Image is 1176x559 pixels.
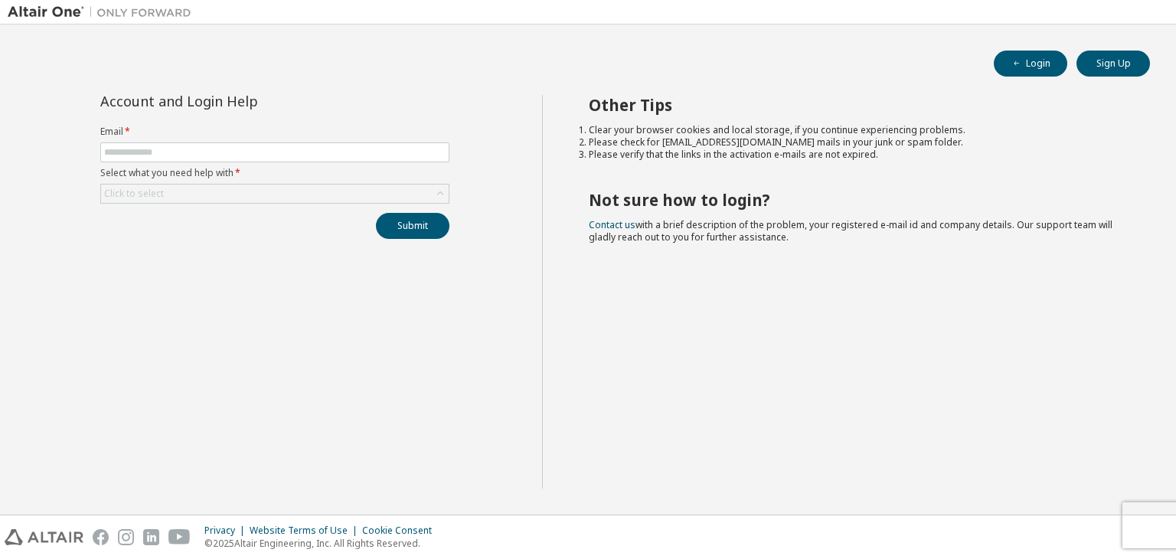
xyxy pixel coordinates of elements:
button: Sign Up [1076,51,1150,77]
h2: Not sure how to login? [589,190,1123,210]
div: Click to select [104,188,164,200]
div: Website Terms of Use [250,525,362,537]
button: Submit [376,213,449,239]
img: Altair One [8,5,199,20]
img: linkedin.svg [143,529,159,545]
label: Select what you need help with [100,167,449,179]
label: Email [100,126,449,138]
img: altair_logo.svg [5,529,83,545]
img: facebook.svg [93,529,109,545]
li: Clear your browser cookies and local storage, if you continue experiencing problems. [589,124,1123,136]
h2: Other Tips [589,95,1123,115]
a: Contact us [589,218,635,231]
div: Cookie Consent [362,525,441,537]
div: Account and Login Help [100,95,380,107]
div: Privacy [204,525,250,537]
span: with a brief description of the problem, your registered e-mail id and company details. Our suppo... [589,218,1112,244]
img: instagram.svg [118,529,134,545]
img: youtube.svg [168,529,191,545]
li: Please verify that the links in the activation e-mails are not expired. [589,149,1123,161]
div: Click to select [101,185,449,203]
li: Please check for [EMAIL_ADDRESS][DOMAIN_NAME] mails in your junk or spam folder. [589,136,1123,149]
p: © 2025 Altair Engineering, Inc. All Rights Reserved. [204,537,441,550]
button: Login [994,51,1067,77]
